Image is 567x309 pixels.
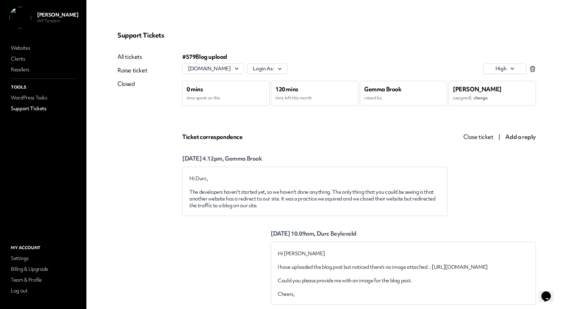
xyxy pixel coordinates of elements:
span: [PERSON_NAME] [453,85,502,93]
p: [DATE] 4.12pm, Gemma Brook [182,154,448,163]
button: [DOMAIN_NAME] [183,64,244,74]
p: Tools [9,83,77,92]
a: Team & Profile [9,275,77,285]
p: Could you please provide me with an image for the blog post. Cheers, [278,277,529,298]
p: I have uploaded the blog post but noticed there's no image attached. : [URL][DOMAIN_NAME] [278,264,529,270]
a: All tickets [117,53,147,61]
span: raised by [364,95,382,101]
div: #579 Blog upload [182,53,536,61]
a: Settings [9,254,77,263]
div: Click to delete ticket [529,66,536,72]
p: WP Tandem [37,18,78,24]
a: WordPress Tasks [9,93,77,102]
button: high [483,64,526,74]
a: Resellers [9,65,77,74]
p: Support Tickets [117,31,536,39]
span: 0 mins [187,85,203,93]
span: time left this month [275,95,312,101]
a: Websites [9,43,77,53]
p: [DATE] 10.09am, Durc Beyleveld [271,230,536,238]
a: Support Tickets [9,104,77,113]
p: Hi Durc, [189,175,440,182]
p: The developers haven't started yet, so we haven't done anything. The only thing that you could be... [189,189,440,209]
p: Hi [PERSON_NAME] [278,250,529,257]
a: Log out [9,286,77,295]
a: Closed [117,80,147,88]
span: Ticket correspondence [182,133,243,141]
a: Clients [9,54,77,64]
a: Raise ticket [117,66,147,74]
span: Add a reply [505,133,536,141]
span: time spent on this [187,95,220,101]
span: change [474,95,487,101]
a: Billing & Upgrade [9,264,77,274]
div: Click to change priority [483,64,526,74]
span: | [470,95,471,101]
span: Gemma Brook [364,85,402,93]
iframe: chat widget [539,282,560,302]
span: Close ticket [463,133,493,141]
span: 120 mins [275,85,298,93]
button: Login As: [247,64,288,74]
span: | [498,133,500,141]
span: assigned [453,95,487,101]
p: My Account [9,243,77,252]
p: [PERSON_NAME] [37,11,78,18]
